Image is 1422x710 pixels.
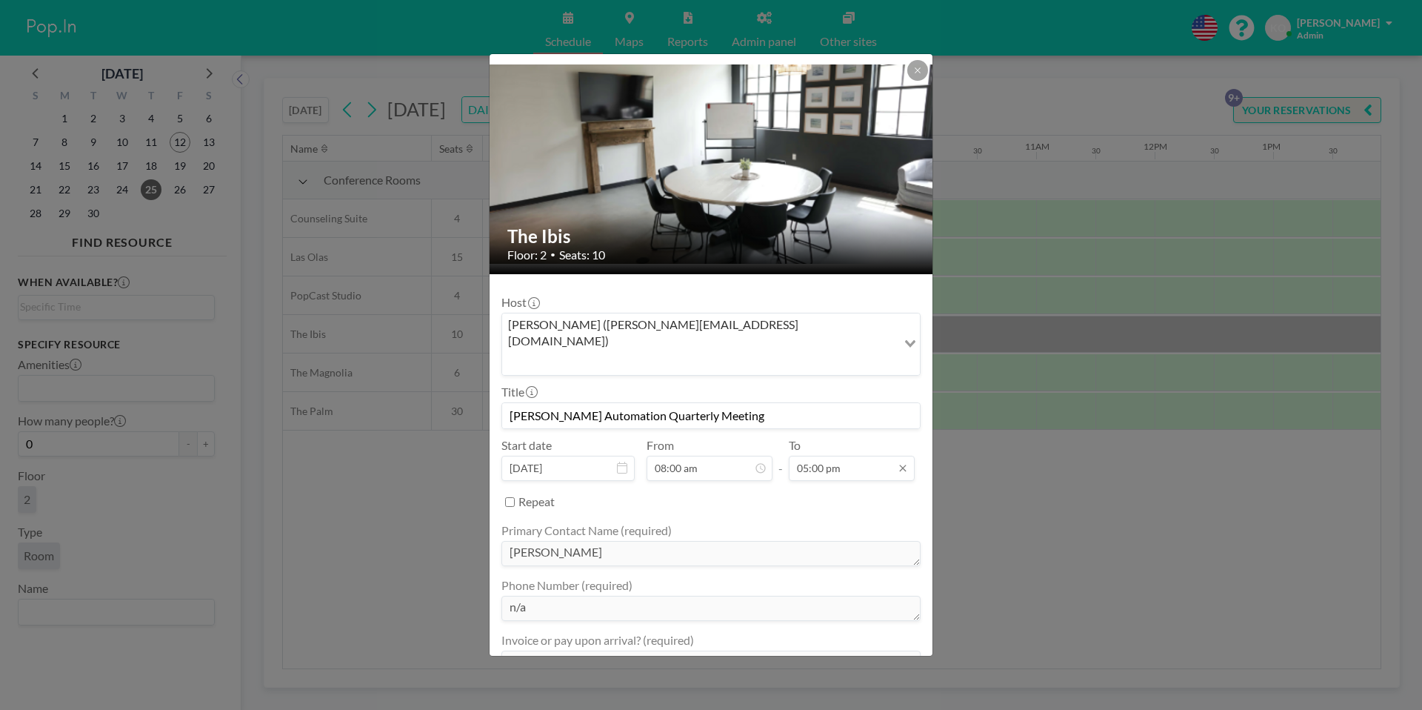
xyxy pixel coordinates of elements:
[789,438,801,453] label: To
[490,64,934,264] img: 537.png
[501,633,694,648] label: Invoice or pay upon arrival? (required)
[559,248,605,262] span: Seats: 10
[647,438,674,453] label: From
[505,316,894,350] span: [PERSON_NAME] ([PERSON_NAME][EMAIL_ADDRESS][DOMAIN_NAME])
[507,225,916,248] h2: The Ibis
[502,403,920,428] input: (No title)
[501,385,536,399] label: Title
[778,443,783,476] span: -
[501,438,552,453] label: Start date
[501,523,672,538] label: Primary Contact Name (required)
[502,313,920,375] div: Search for option
[518,494,555,509] label: Repeat
[501,295,538,310] label: Host
[550,249,555,260] span: •
[501,578,632,593] label: Phone Number (required)
[504,353,895,372] input: Search for option
[507,248,547,262] span: Floor: 2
